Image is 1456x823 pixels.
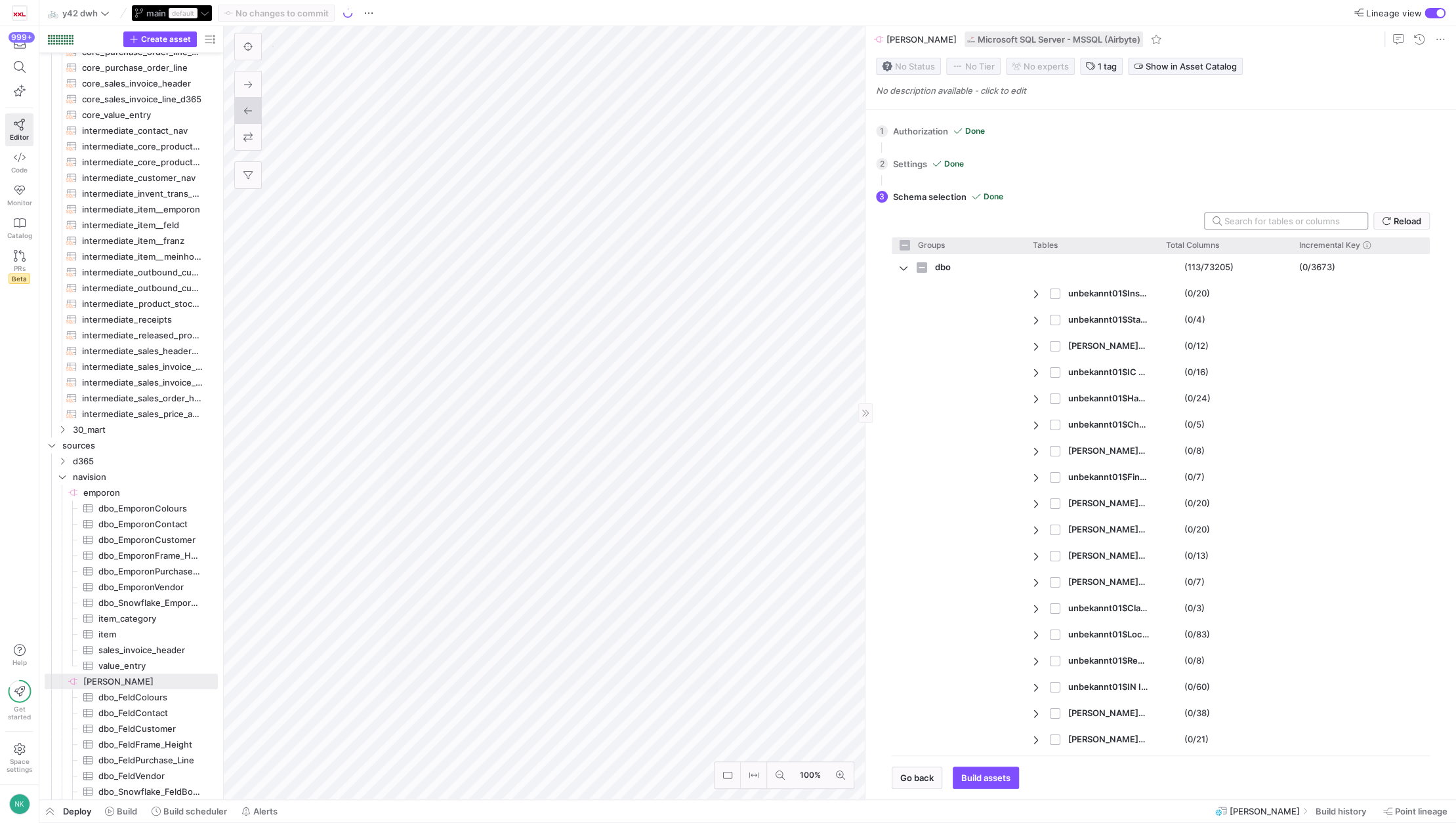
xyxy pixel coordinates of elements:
a: intermediate_outbound_customer​​​​​​​​​​ [45,280,218,296]
div: Press SPACE to select this row. [45,532,218,548]
div: Press SPACE to select this row. [45,390,218,406]
span: Build assets [961,773,1010,783]
span: intermediate_receipts​​​​​​​​​​ [82,312,203,327]
div: Press SPACE to select this row. [892,569,1425,595]
span: intermediate_core_product_model​​​​​​​​​​ [82,155,203,170]
div: Press SPACE to select this row. [45,406,218,422]
span: Catalog [7,231,32,239]
span: dbo_EmporonColours​​​​​​​​​ [98,501,203,516]
span: [PERSON_NAME] [886,34,957,45]
div: Press SPACE to select this row. [45,437,218,453]
a: intermediate_core_product_entity​​​​​​​​​​ [45,138,218,154]
span: intermediate_item__meinhoevel​​​​​​​​​​ [82,249,203,264]
span: [PERSON_NAME]​​​​​​​​ [83,674,216,689]
span: dbo_Snowflake_FeldBonzeile​​​​​​​​​ [98,784,203,799]
div: Press SPACE to select this row. [892,700,1425,726]
div: Press SPACE to select this row. [45,658,218,673]
div: Press SPACE to select this row. [45,784,218,799]
div: Press SPACE to select this row. [892,332,1425,359]
span: Lineage view [1366,8,1422,18]
span: dbo_FeldVendor​​​​​​​​​ [98,769,203,784]
span: navision [73,470,216,485]
a: intermediate_item__franz​​​​​​​​​​ [45,233,218,249]
div: Press SPACE to select this row. [892,437,1425,464]
div: Press SPACE to select this row. [45,626,218,642]
span: intermediate_released_product_data​​​​​​​​​​ [82,328,203,343]
a: item​​​​​​​​​ [45,626,218,642]
div: Press SPACE to select this row. [45,689,218,705]
span: emporon​​​​​​​​ [83,485,216,500]
span: Incremental Key [1299,241,1360,250]
y42-import-column-renderer: (0/8) [1184,445,1205,456]
div: Press SPACE to select this row. [892,254,1425,280]
button: Build scheduler [146,800,233,822]
span: 30_mart [73,422,216,437]
span: Point lineage [1395,806,1447,816]
span: 1 tag [1098,61,1117,71]
y42-import-column-renderer: (0/7) [1184,576,1205,587]
span: intermediate_sales_price_agreement​​​​​​​​​​ [82,407,203,422]
span: [PERSON_NAME]$Purchase Line$VSIFT$35 [1068,569,1149,595]
button: No experts [1006,58,1075,75]
a: intermediate_contact_nav​​​​​​​​​​ [45,123,218,138]
div: Press SPACE to select this row. [45,280,218,296]
span: Space settings [7,757,32,773]
span: [PERSON_NAME]$Purchase Line$VSIFT$34 [1068,491,1149,516]
span: intermediate_item__feld​​​​​​​​​​ [82,218,203,233]
button: NK [5,790,33,818]
span: Beta [9,273,30,284]
span: core_sales_invoice_header​​​​​​​​​​ [82,76,203,91]
span: unbekannt01$IN INVOIC Line [1068,674,1149,700]
span: dbo_EmporonVendor​​​​​​​​​ [98,580,203,595]
span: Build scheduler [163,806,227,816]
y42-import-column-renderer: (0/8) [1184,655,1205,666]
img: https://storage.googleapis.com/y42-prod-data-exchange/images/oGOSqxDdlQtxIPYJfiHrUWhjI5fT83rRj0ID... [13,7,26,20]
div: Press SPACE to select this row. [45,107,218,123]
button: Build assets [953,767,1019,789]
y42-import-column-renderer: (0/24) [1184,393,1211,403]
button: Go back [892,767,942,789]
span: dbo_FeldColours​​​​​​​​​ [98,690,203,705]
div: Press SPACE to select this row. [45,170,218,186]
input: Search for tables or columns [1224,216,1357,226]
div: Press SPACE to select this row. [45,217,218,233]
div: Press SPACE to select this row. [892,647,1425,673]
button: Show in Asset Catalog [1128,58,1243,75]
span: No expert s [1024,61,1069,71]
span: intermediate_item__emporon​​​​​​​​​​ [82,202,203,217]
div: Press SPACE to select this row. [45,548,218,563]
y42-import-column-renderer: (0/12) [1184,340,1209,351]
span: [PERSON_NAME]$Phys_ Invt_ Recording Header [1068,333,1149,359]
span: intermediate_product_stock_d365_stacked​​​​​​​​​​ [82,296,203,311]
a: dbo_EmporonContact​​​​​​​​​ [45,516,218,532]
button: 🚲y42 dwh [45,5,113,22]
a: intermediate_sales_order_history_d365​​​​​​​​​​ [45,390,218,406]
a: core_purchase_order_line​​​​​​​​​​ [45,60,218,75]
a: Catalog [5,212,33,245]
span: Editor [10,133,29,141]
span: Total Columns [1166,241,1219,250]
div: Press SPACE to select this row. [892,359,1425,385]
div: Press SPACE to select this row. [892,621,1425,647]
span: dbo_FeldPurchase_Line​​​​​​​​​ [98,753,203,768]
span: [PERSON_NAME]$Purchase Line$VSIFT$33 [1068,517,1149,542]
div: Press SPACE to select this row. [45,91,218,107]
y42-import-column-renderer: (0/3) [1184,603,1205,613]
img: undefined [967,35,975,43]
a: intermediate_sales_invoice_line_d365​​​​​​​​​​ [45,374,218,390]
span: dbo_Snowflake_EmporonBonzeile​​​​​​​​​ [98,595,203,611]
span: unbekannt01$Standard Text [1068,307,1149,332]
a: dbo_EmporonVendor​​​​​​​​​ [45,579,218,595]
div: Press SPACE to select this row. [45,705,218,721]
a: dbo_FeldContact​​​​​​​​​ [45,705,218,721]
span: Go back [900,773,934,783]
span: dbo_EmporonFrame_Height​​​​​​​​​ [98,548,203,563]
div: Press SPACE to select this row. [45,642,218,658]
span: dbo_EmporonContact​​​​​​​​​ [98,517,203,532]
span: intermediate_sales_invoice_line_d365​​​​​​​​​​ [82,375,203,390]
span: 🚲 [48,9,57,18]
div: Press SPACE to select this row. [45,453,218,469]
div: Press SPACE to select this row. [45,579,218,595]
div: Press SPACE to select this row. [45,201,218,217]
div: Press SPACE to select this row. [45,343,218,359]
